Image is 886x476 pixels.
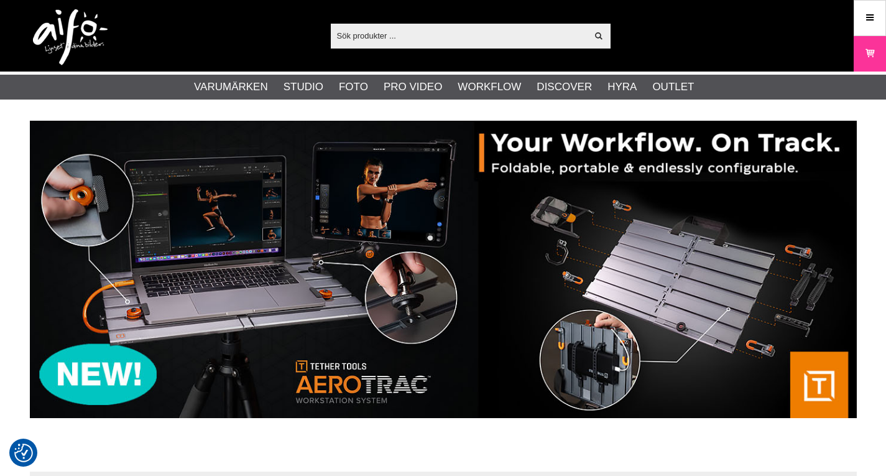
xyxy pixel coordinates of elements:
[652,79,694,95] a: Outlet
[384,79,442,95] a: Pro Video
[284,79,323,95] a: Studio
[339,79,368,95] a: Foto
[331,26,588,45] input: Sök produkter ...
[14,442,33,464] button: Samtyckesinställningar
[607,79,637,95] a: Hyra
[33,9,108,65] img: logo.png
[458,79,521,95] a: Workflow
[14,444,33,462] img: Revisit consent button
[537,79,592,95] a: Discover
[30,121,857,418] img: Annons:007 banner-header-aerotrac-1390x500.jpg
[194,79,268,95] a: Varumärken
